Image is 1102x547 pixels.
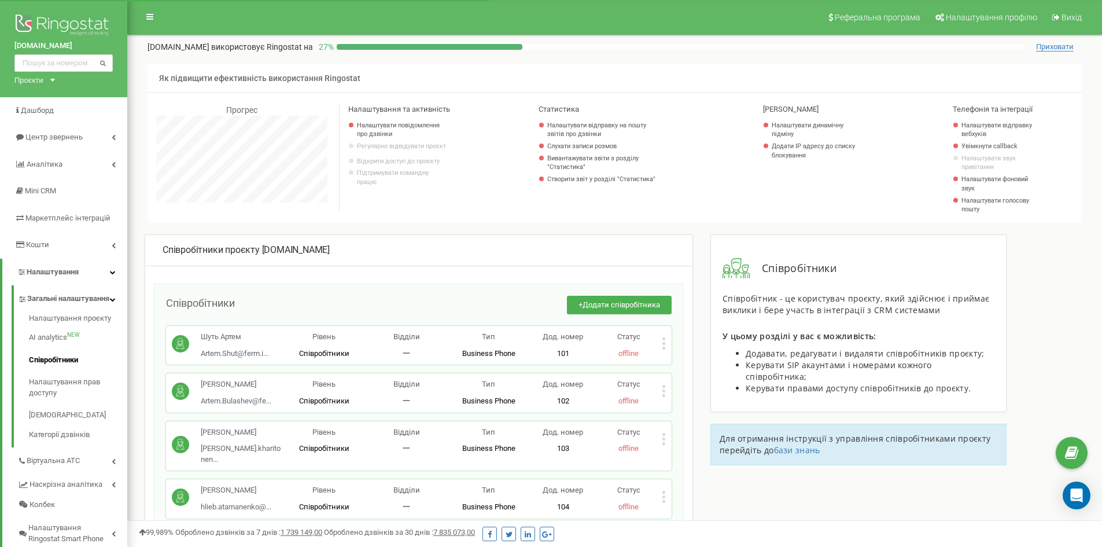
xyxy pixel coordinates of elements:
div: Open Intercom Messenger [1063,482,1090,509]
span: Відділи [393,380,420,388]
span: [PERSON_NAME].kharitonen... [201,444,281,464]
span: Налаштування та активність [348,105,450,113]
span: Відділи [393,486,420,494]
span: 一 [403,444,410,453]
span: Співробітники [166,297,235,309]
span: Для отримання інструкції з управління співробітниками проєкту перейдіть до [720,433,990,456]
div: Проєкти [14,75,43,86]
p: [PERSON_NAME] [201,485,271,496]
span: Статус [617,428,640,436]
span: Дод. номер [543,428,583,436]
span: Колбек [30,500,55,511]
img: Ringostat logo [14,12,113,41]
u: 1 739 149,00 [281,528,322,537]
span: Дашборд [21,106,54,115]
a: Співробітники [29,349,127,372]
span: Аналiтика [27,160,62,168]
a: Налаштувати динамічну підміну [772,121,861,139]
span: Як підвищити ефективність використання Ringostat [159,74,360,83]
span: Додати співробітника [583,300,660,309]
p: Підтримувати командну працю [357,168,447,186]
span: Статус [617,486,640,494]
p: Шуть Артем [201,332,268,343]
p: 27 % [313,41,337,53]
a: Додати IP адресу до списку блокування [772,142,861,160]
a: Налаштувати голосову пошту [961,196,1035,214]
span: Тип [482,486,495,494]
a: Налаштувати повідомлення про дзвінки [357,121,447,139]
span: Дод. номер [543,332,583,341]
p: Регулярно відвідувати проєкт [357,142,447,151]
span: Business Phone [462,349,515,358]
span: Рівень [312,380,336,388]
span: Дод. номер [543,380,583,388]
span: Наскрізна аналітика [30,479,102,490]
span: Вихід [1062,13,1082,22]
span: Business Phone [462,444,515,453]
a: Створити звіт у розділі "Статистика" [547,175,661,184]
a: бази знань [774,445,820,456]
span: Business Phone [462,502,515,511]
span: Співробітники [299,444,349,453]
span: Artem.Bulashev@fe... [201,397,271,405]
span: Приховати [1036,42,1074,52]
a: Слухати записи розмов [547,142,661,151]
span: Оброблено дзвінків за 7 днів : [175,528,322,537]
span: Керувати SIP акаунтами і номерами кожного співробітника; [746,359,931,382]
span: Співробітники [299,349,349,358]
span: offline [618,397,639,405]
span: Налаштування Ringostat Smart Phone [28,523,112,544]
span: Налаштування [27,267,79,276]
span: hlieb.atamanenko@... [201,502,271,511]
a: Віртуальна АТС [17,447,127,471]
a: Відкрити доступ до проєкту [357,157,447,166]
span: Дод. номер [543,486,583,494]
a: Вивантажувати звіти з розділу "Статистика" [547,154,661,172]
p: 101 [530,348,596,359]
a: Налаштувати відправку вебхуків [961,121,1035,139]
span: Маркетплейс інтеграцій [25,214,110,222]
span: offline [618,502,639,511]
span: Рівень [312,332,336,341]
span: Загальні налаштування [27,293,109,304]
a: Наскрізна аналітика [17,471,127,495]
a: Категорії дзвінків [29,427,127,440]
span: У цьому розділі у вас є можливість: [723,331,876,342]
span: Співробітники проєкту [163,244,260,255]
span: Статус [617,332,640,341]
span: Business Phone [462,397,515,405]
span: Тип [482,380,495,388]
a: Увімкнути callback [961,142,1035,151]
button: +Додати співробітника [567,296,672,315]
span: Відділи [393,332,420,341]
span: Налаштування профілю [946,13,1037,22]
span: Рівень [312,428,336,436]
span: Mini CRM [25,186,56,195]
u: 7 835 073,00 [433,528,475,537]
span: 一 [403,397,410,405]
span: Оброблено дзвінків за 30 днів : [324,528,475,537]
a: Налаштування [2,259,127,286]
a: Налаштувати відправку на пошту звітів про дзвінки [547,121,661,139]
span: [PERSON_NAME] [763,105,819,113]
a: [DEMOGRAPHIC_DATA] [29,404,127,427]
a: Налаштування прав доступу [29,371,127,404]
span: Центр звернень [25,133,83,141]
a: Налаштувати звук привітання [961,154,1035,172]
span: Кошти [26,240,49,249]
p: 104 [530,502,596,513]
input: Пошук за номером [14,54,113,72]
div: [DOMAIN_NAME] [163,244,675,257]
span: Співробітники [299,502,349,511]
span: Співробітник - це користувач проєкту, який здійснює і приймає виклики і бере участь в інтеграції ... [723,293,989,315]
span: Співробітники [299,397,349,405]
span: 一 [403,349,410,358]
a: Колбек [17,495,127,515]
a: Налаштувати фоновий звук [961,175,1035,193]
span: Телефонія та інтеграції [953,105,1033,113]
span: 99,989% [139,528,174,537]
span: Реферальна програма [835,13,920,22]
span: Рівень [312,486,336,494]
p: 103 [530,443,596,454]
span: Відділи [393,428,420,436]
